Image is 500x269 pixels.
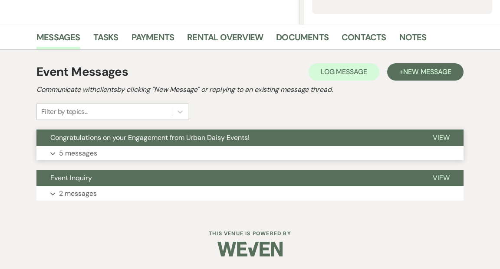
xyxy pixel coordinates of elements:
img: Weven Logo [217,234,283,264]
button: +New Message [387,63,464,81]
span: View [433,173,450,182]
button: Event Inquiry [36,170,419,186]
span: New Message [403,67,451,76]
a: Payments [132,30,174,49]
h2: Communicate with clients by clicking "New Message" or replying to an existing message thread. [36,84,464,95]
p: 2 messages [59,188,97,199]
a: Rental Overview [187,30,263,49]
span: Congratulations on your Engagement from Urban Daisy Events! [50,133,250,142]
a: Tasks [93,30,118,49]
button: 5 messages [36,146,464,161]
button: Log Message [309,63,379,81]
button: 2 messages [36,186,464,201]
a: Contacts [342,30,386,49]
span: View [433,133,450,142]
div: Filter by topics... [41,107,88,117]
button: View [419,130,464,146]
a: Documents [276,30,329,49]
button: Congratulations on your Engagement from Urban Daisy Events! [36,130,419,146]
a: Messages [36,30,80,49]
button: View [419,170,464,186]
span: Event Inquiry [50,173,92,182]
span: Log Message [321,67,367,76]
a: Notes [399,30,427,49]
h1: Event Messages [36,63,128,81]
p: 5 messages [59,148,97,159]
